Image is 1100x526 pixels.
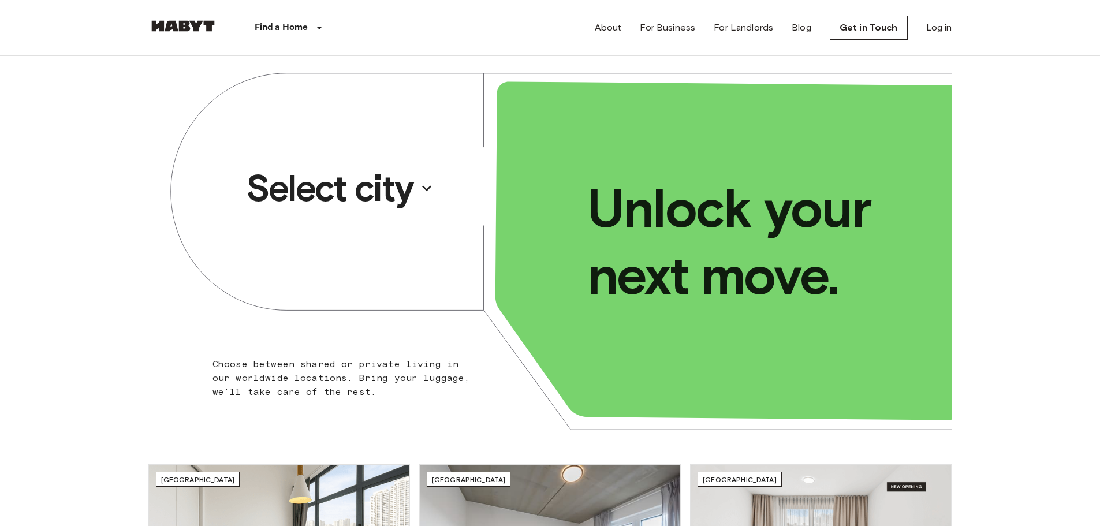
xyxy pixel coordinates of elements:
p: Unlock your next move. [587,175,934,309]
a: Log in [926,21,952,35]
img: Habyt [148,20,218,32]
a: Get in Touch [830,16,908,40]
p: Choose between shared or private living in our worldwide locations. Bring your luggage, we'll tak... [212,357,478,399]
a: About [595,21,622,35]
button: Select city [241,162,439,215]
p: Find a Home [255,21,308,35]
a: Blog [792,21,811,35]
span: [GEOGRAPHIC_DATA] [161,475,235,484]
span: [GEOGRAPHIC_DATA] [432,475,506,484]
a: For Business [640,21,695,35]
a: For Landlords [714,21,773,35]
p: Select city [246,165,413,211]
span: [GEOGRAPHIC_DATA] [703,475,777,484]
